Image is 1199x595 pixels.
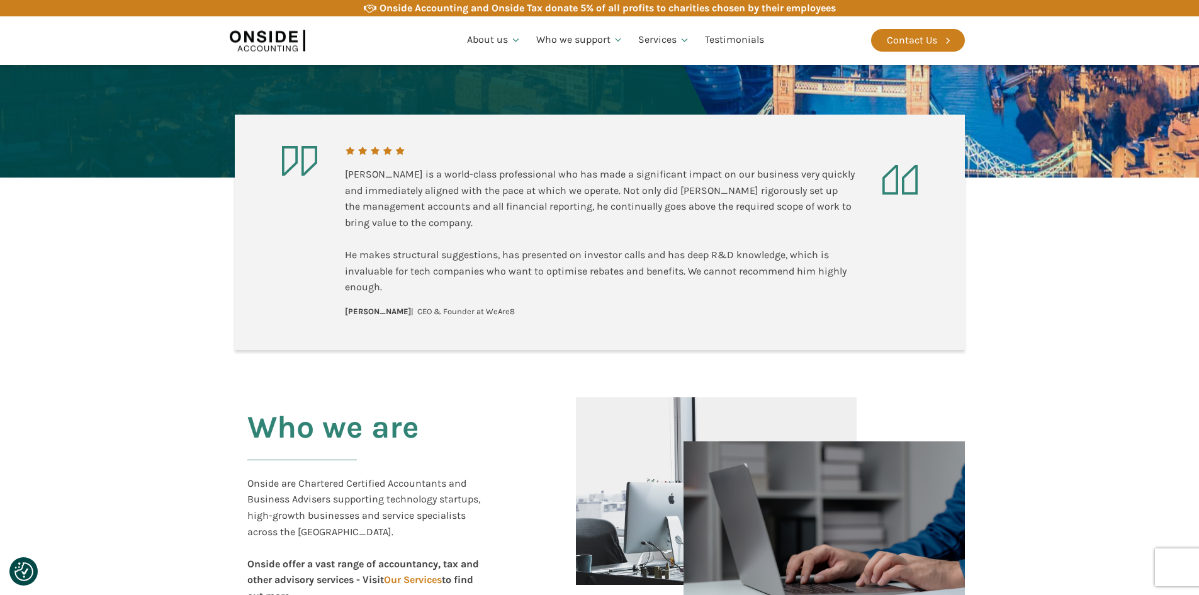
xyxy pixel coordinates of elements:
[14,562,33,581] img: Revisit consent button
[230,26,305,55] img: Onside Accounting
[887,32,937,48] div: Contact Us
[247,410,419,475] h2: Who we are
[631,19,697,62] a: Services
[529,19,631,62] a: Who we support
[384,574,442,586] a: Our Services
[871,29,965,52] a: Contact Us
[345,307,411,316] b: [PERSON_NAME]
[697,19,772,62] a: Testimonials
[14,562,33,581] button: Consent Preferences
[345,166,855,295] div: [PERSON_NAME] is a world-class professional who has made a significant impact on our business ver...
[345,305,515,319] div: | CEO & Founder at WeAre8
[459,19,529,62] a: About us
